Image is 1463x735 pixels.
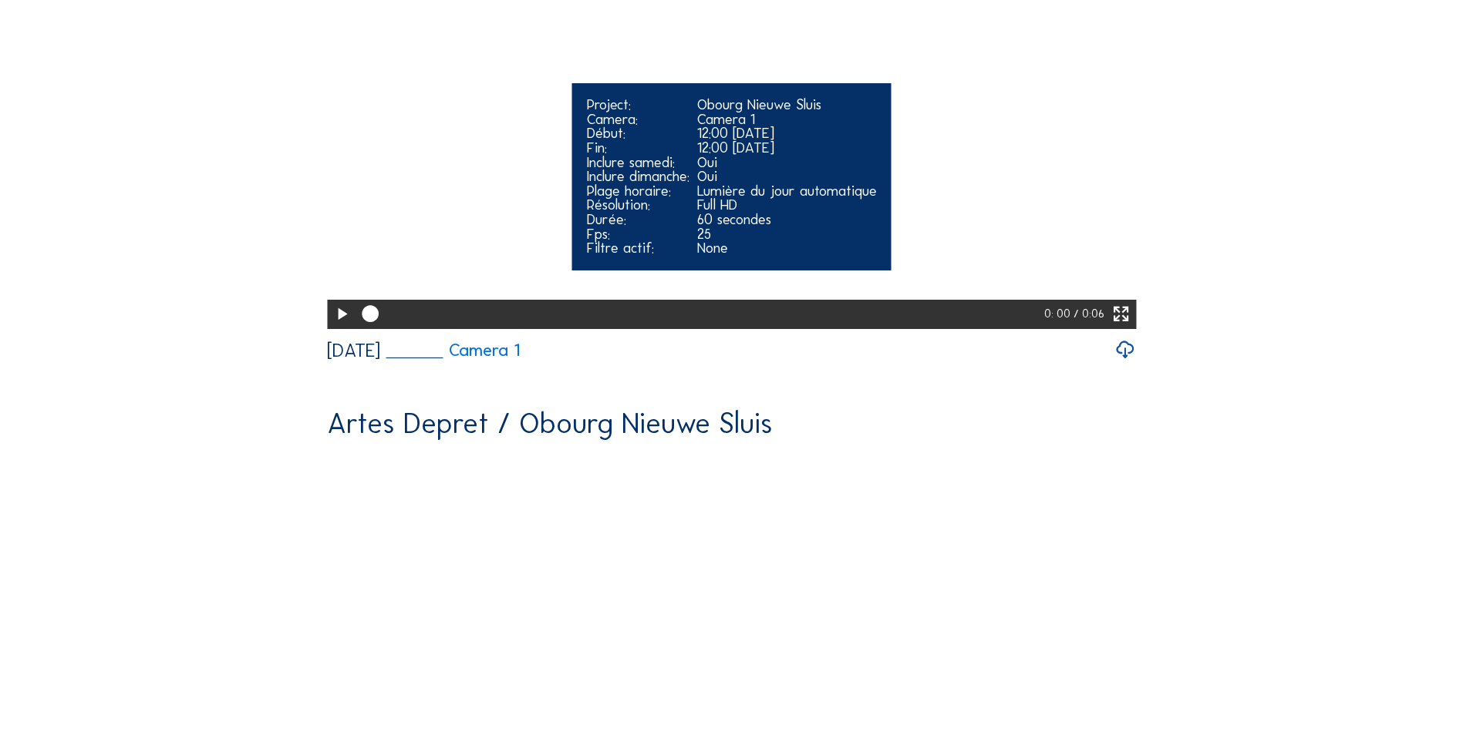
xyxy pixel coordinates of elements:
div: Fps: [587,227,689,242]
div: 12:00 [DATE] [697,141,877,156]
div: Filtre actif: [587,241,689,256]
div: Inclure dimanche: [587,169,689,184]
div: Oui [697,169,877,184]
div: Résolution: [587,198,689,213]
div: Fin: [587,141,689,156]
div: Lumière du jour automatique [697,184,877,199]
div: None [697,241,877,256]
a: Camera 1 [386,342,521,359]
div: [DATE] [327,341,380,360]
div: Artes Depret / Obourg Nieuwe Sluis [327,409,773,438]
div: 60 secondes [697,213,877,227]
div: Camera: [587,112,689,127]
div: 25 [697,227,877,242]
div: Obourg Nieuwe Sluis [697,98,877,112]
div: Camera 1 [697,112,877,127]
div: / 0:06 [1074,300,1104,329]
div: Oui [697,156,877,170]
div: Début: [587,126,689,141]
div: Project: [587,98,689,112]
div: 12:00 [DATE] [697,126,877,141]
div: Full HD [697,198,877,213]
div: 0: 00 [1044,300,1074,329]
div: Plage horaire: [587,184,689,199]
div: Durée: [587,213,689,227]
div: Inclure samedi: [587,156,689,170]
